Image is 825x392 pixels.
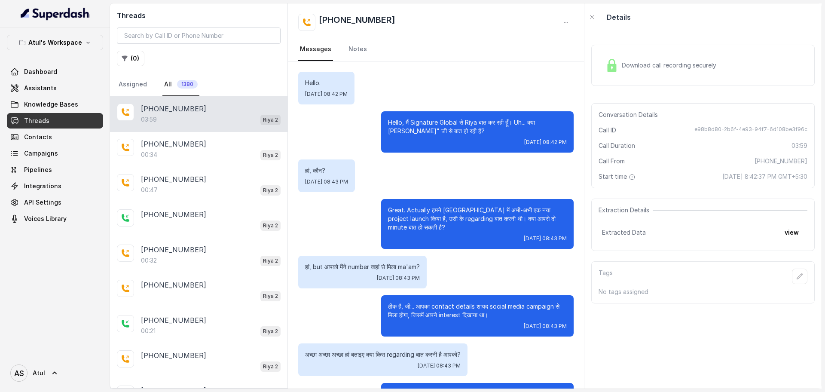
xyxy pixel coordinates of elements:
span: [DATE] 8:42:37 PM GMT+5:30 [722,172,807,181]
p: [PHONE_NUMBER] [141,280,206,290]
span: API Settings [24,198,61,207]
button: view [779,225,804,240]
span: Extracted Data [602,228,646,237]
p: Riya 2 [263,257,278,265]
input: Search by Call ID or Phone Number [117,28,281,44]
span: [DATE] 08:43 PM [524,323,567,330]
p: Great. Actually हमने [GEOGRAPHIC_DATA] में अभी-अभी एक नया project launch किया है, उसी के regardin... [388,206,567,232]
span: Assistants [24,84,57,92]
p: [PHONE_NUMBER] [141,174,206,184]
h2: [PHONE_NUMBER] [319,14,395,31]
p: [PHONE_NUMBER] [141,315,206,325]
p: 00:32 [141,256,157,265]
span: [DATE] 08:43 PM [524,235,567,242]
span: Call From [599,157,625,165]
span: [DATE] 08:42 PM [524,139,567,146]
nav: Tabs [117,73,281,96]
span: 03:59 [791,141,807,150]
p: Riya 2 [263,327,278,336]
p: [PHONE_NUMBER] [141,139,206,149]
p: 00:47 [141,186,158,194]
p: Tags [599,269,613,284]
p: हां, but आपको मैंने number कहां से मिला ma'am? [305,263,420,271]
span: Extraction Details [599,206,653,214]
p: [PHONE_NUMBER] [141,209,206,220]
a: Campaigns [7,146,103,161]
span: Start time [599,172,637,181]
p: [PHONE_NUMBER] [141,104,206,114]
span: [PHONE_NUMBER] [755,157,807,165]
span: Integrations [24,182,61,190]
button: Atul's Workspace [7,35,103,50]
p: 03:59 [141,115,157,124]
img: Lock Icon [605,59,618,72]
a: Assigned [117,73,149,96]
h2: Threads [117,10,281,21]
a: Voices Library [7,211,103,227]
p: ठीक है, जी... आपका contact details शायद social media campaign से मिला होगा, जिसमें आपने interest ... [388,302,567,319]
p: [PHONE_NUMBER] [141,245,206,255]
a: Atul [7,361,103,385]
span: Contacts [24,133,52,141]
p: Riya 2 [263,362,278,371]
p: Hello, मैं Signature Global से Riya बात कर रही हूँ। Uh... क्या [PERSON_NAME]" जी से बात हो रही हैं? [388,118,567,135]
span: e98b8d80-2b6f-4e93-94f7-6d108be3f96c [694,126,807,135]
p: Riya 2 [263,186,278,195]
span: Download call recording securely [622,61,720,70]
span: Call Duration [599,141,635,150]
p: Hello. [305,79,348,87]
nav: Tabs [298,38,574,61]
img: light.svg [21,7,90,21]
span: Campaigns [24,149,58,158]
span: Knowledge Bases [24,100,78,109]
span: Voices Library [24,214,67,223]
span: Pipelines [24,165,52,174]
a: Dashboard [7,64,103,80]
span: Threads [24,116,49,125]
span: Conversation Details [599,110,661,119]
p: [PHONE_NUMBER] [141,350,206,361]
a: Integrations [7,178,103,194]
p: Riya 2 [263,116,278,124]
p: Riya 2 [263,221,278,230]
span: 1380 [177,80,198,89]
a: Assistants [7,80,103,96]
p: Riya 2 [263,151,278,159]
a: API Settings [7,195,103,210]
span: [DATE] 08:43 PM [305,178,348,185]
a: Knowledge Bases [7,97,103,112]
button: (0) [117,51,144,66]
p: Atul's Workspace [28,37,82,48]
a: Messages [298,38,333,61]
span: Atul [33,369,45,377]
a: Threads [7,113,103,129]
p: No tags assigned [599,288,807,296]
p: 00:21 [141,327,156,335]
a: Notes [347,38,369,61]
a: All1380 [162,73,199,96]
a: Contacts [7,129,103,145]
p: अच्छा अच्छा अच्छा हां बताइए क्या किस regarding बात करनी है आपको? [305,350,461,359]
span: Dashboard [24,67,57,76]
p: 00:34 [141,150,157,159]
span: [DATE] 08:43 PM [377,275,420,282]
span: [DATE] 08:42 PM [305,91,348,98]
span: [DATE] 08:43 PM [418,362,461,369]
p: Riya 2 [263,292,278,300]
text: AS [14,369,24,378]
p: हां, कौन? [305,166,348,175]
p: Details [607,12,631,22]
span: Call ID [599,126,616,135]
a: Pipelines [7,162,103,178]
